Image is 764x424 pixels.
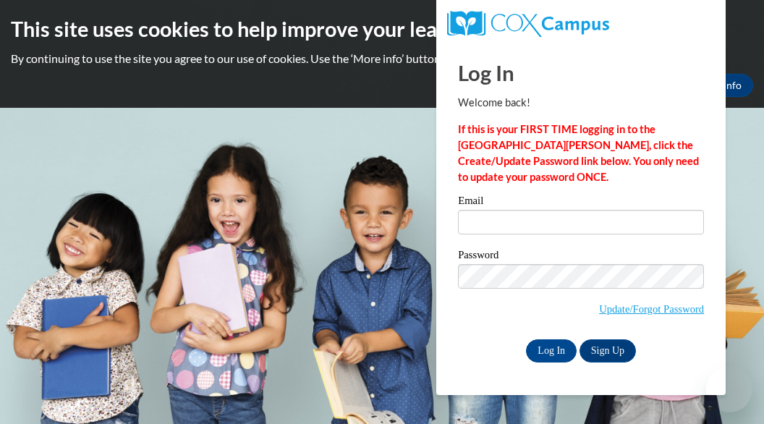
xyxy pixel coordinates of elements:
[458,195,704,210] label: Email
[706,366,752,412] iframe: Button to launch messaging window
[526,339,577,362] input: Log In
[11,14,753,43] h2: This site uses cookies to help improve your learning experience.
[11,51,753,67] p: By continuing to use the site you agree to our use of cookies. Use the ‘More info’ button to read...
[458,250,704,264] label: Password
[447,11,609,37] img: COX Campus
[458,123,699,183] strong: If this is your FIRST TIME logging in to the [GEOGRAPHIC_DATA][PERSON_NAME], click the Create/Upd...
[599,303,704,315] a: Update/Forgot Password
[458,58,704,88] h1: Log In
[580,339,636,362] a: Sign Up
[458,95,704,111] p: Welcome back!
